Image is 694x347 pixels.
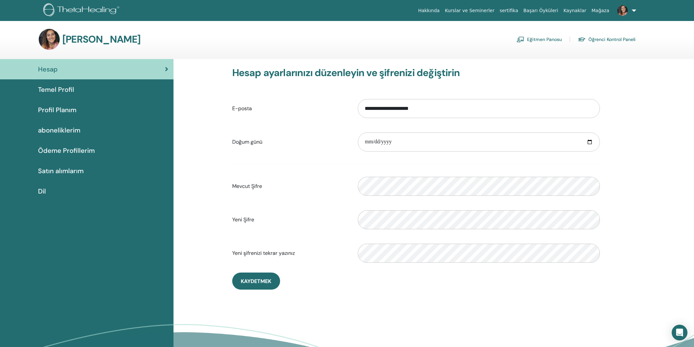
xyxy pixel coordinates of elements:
[517,36,524,42] img: chalkboard-teacher.svg
[38,64,58,74] span: Hesap
[227,214,353,226] label: Yeni Şifre
[416,5,442,17] a: Hakkında
[241,278,271,285] span: Kaydetmek
[672,325,687,340] div: Open Intercom Messenger
[39,29,60,50] img: default.jpg
[517,34,562,45] a: Eğitmen Panosu
[578,37,586,42] img: graduation-cap.svg
[227,102,353,115] label: E-posta
[38,146,95,155] span: Ödeme Profillerim
[232,67,600,79] h3: Hesap ayarlarınızı düzenleyin ve şifrenizi değiştirin
[442,5,497,17] a: Kurslar ve Seminerler
[561,5,589,17] a: Kaynaklar
[38,105,76,115] span: Profil Planım
[578,34,636,45] a: Öğrenci Kontrol Paneli
[62,33,141,45] h3: [PERSON_NAME]
[38,85,74,94] span: Temel Profil
[227,180,353,193] label: Mevcut Şifre
[232,273,280,290] button: Kaydetmek
[521,5,561,17] a: Başarı Öyküleri
[43,3,122,18] img: logo.png
[227,136,353,148] label: Doğum günü
[497,5,520,17] a: sertifika
[227,247,353,259] label: Yeni şifrenizi tekrar yazınız
[589,5,612,17] a: Mağaza
[38,186,46,196] span: Dil
[617,5,628,16] img: default.jpg
[38,125,80,135] span: aboneliklerim
[38,166,84,176] span: Satın alımlarım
